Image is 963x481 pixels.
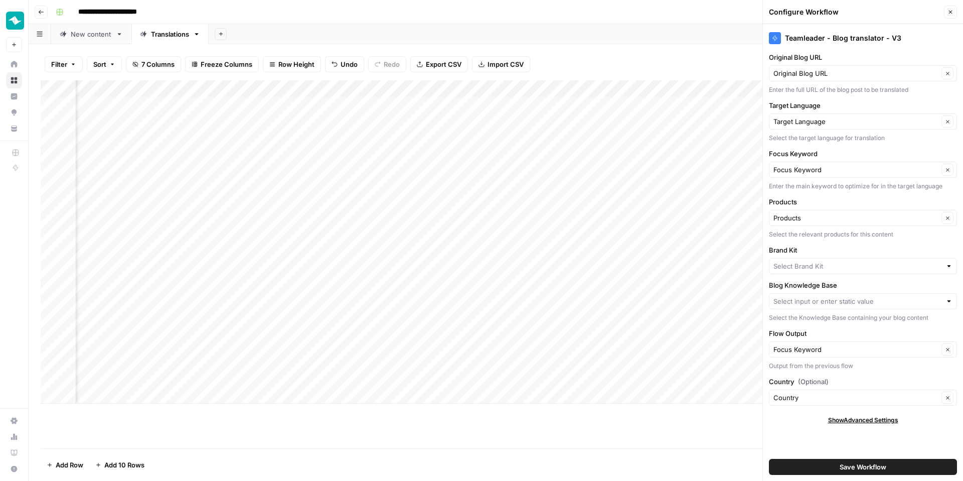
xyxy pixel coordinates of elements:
button: Import CSV [472,56,530,72]
a: Your Data [6,121,22,137]
span: Add 10 Rows [104,460,144,470]
span: Filter [51,59,67,69]
button: Add 10 Rows [89,457,150,473]
a: Insights [6,88,22,104]
input: Select input or enter static value [773,296,941,306]
span: Sort [93,59,106,69]
button: Freeze Columns [185,56,259,72]
button: 7 Columns [126,56,181,72]
label: Focus Keyword [769,149,957,159]
span: Import CSV [488,59,524,69]
div: Output from the previous flow [769,362,957,371]
div: Select the target language for translation [769,134,957,143]
div: Enter the full URL of the blog post to be translated [769,85,957,94]
input: Focus Keyword [773,344,938,354]
button: Undo [325,56,364,72]
input: Target Language [773,116,938,127]
span: 7 Columns [141,59,175,69]
label: Flow Output [769,328,957,338]
button: Redo [368,56,406,72]
input: Country [773,393,938,403]
button: Row Height [263,56,321,72]
a: Home [6,56,22,72]
label: Country [769,377,957,387]
div: Teamleader - Blog translator - V3 [769,32,957,44]
button: Add Row [41,457,89,473]
label: Blog Knowledge Base [769,280,957,290]
input: Select Brand Kit [773,261,941,271]
a: Learning Hub [6,445,22,461]
label: Original Blog URL [769,52,957,62]
input: Original Blog URL [773,68,938,78]
button: Help + Support [6,461,22,477]
span: (Optional) [798,377,829,387]
a: Browse [6,72,22,88]
a: Settings [6,413,22,429]
input: Products [773,213,938,223]
label: Target Language [769,100,957,110]
span: Export CSV [426,59,461,69]
span: Redo [384,59,400,69]
div: Translations [151,29,189,39]
label: Products [769,197,957,207]
button: Export CSV [410,56,468,72]
span: Save Workflow [840,462,886,472]
div: Select the relevant products for this content [769,230,957,239]
label: Brand Kit [769,245,957,255]
img: Teamleader Logo [6,12,24,30]
button: Sort [87,56,122,72]
button: Save Workflow [769,459,957,475]
a: Translations [131,24,209,44]
button: Filter [45,56,83,72]
input: Focus Keyword [773,165,938,175]
div: Select the Knowledge Base containing your blog content [769,313,957,322]
span: Undo [341,59,358,69]
span: Row Height [278,59,314,69]
span: Add Row [56,460,83,470]
a: Opportunities [6,104,22,121]
button: Workspace: Teamleader [6,8,22,33]
a: New content [51,24,131,44]
div: New content [71,29,112,39]
div: Enter the main keyword to optimize for in the target language [769,182,957,191]
a: Usage [6,429,22,445]
span: Show Advanced Settings [828,416,898,425]
span: Freeze Columns [201,59,252,69]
